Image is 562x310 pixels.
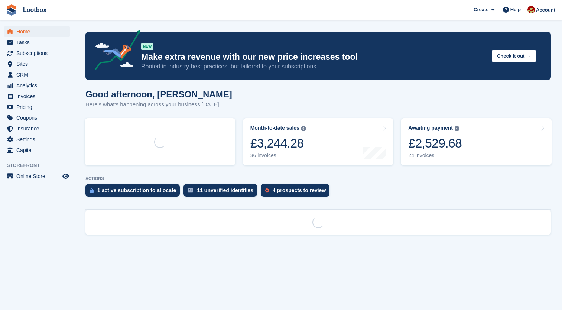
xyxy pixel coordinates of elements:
a: menu [4,91,70,101]
span: Home [16,26,61,37]
a: 1 active subscription to allocate [85,184,183,200]
span: Analytics [16,80,61,91]
span: Tasks [16,37,61,48]
a: menu [4,70,70,80]
img: prospect-51fa495bee0391a8d652442698ab0144808aea92771e9ea1ae160a38d050c398.svg [265,188,269,193]
a: menu [4,123,70,134]
a: Preview store [61,172,70,181]
img: stora-icon-8386f47178a22dfd0bd8f6a31ec36ba5ce8667c1dd55bd0f319d3a0aa187defe.svg [6,4,17,16]
a: 4 prospects to review [261,184,333,200]
span: Settings [16,134,61,145]
div: £2,529.68 [408,136,462,151]
p: Make extra revenue with our new price increases tool [141,52,486,62]
div: £3,244.28 [250,136,306,151]
span: Storefront [7,162,74,169]
span: Insurance [16,123,61,134]
div: 36 invoices [250,152,306,159]
a: menu [4,145,70,155]
span: Online Store [16,171,61,181]
a: menu [4,171,70,181]
div: Month-to-date sales [250,125,299,131]
p: Rooted in industry best practices, but tailored to your subscriptions. [141,62,486,71]
a: menu [4,59,70,69]
span: CRM [16,70,61,80]
span: Sites [16,59,61,69]
span: Capital [16,145,61,155]
div: NEW [141,43,153,50]
a: menu [4,134,70,145]
a: Lootbox [20,4,49,16]
img: icon-info-grey-7440780725fd019a000dd9b08b2336e03edf1995a4989e88bcd33f0948082b44.svg [301,126,306,131]
img: icon-info-grey-7440780725fd019a000dd9b08b2336e03edf1995a4989e88bcd33f0948082b44.svg [455,126,459,131]
span: Pricing [16,102,61,112]
a: menu [4,48,70,58]
img: active_subscription_to_allocate_icon-d502201f5373d7db506a760aba3b589e785aa758c864c3986d89f69b8ff3... [90,188,94,193]
p: ACTIONS [85,176,551,181]
div: 4 prospects to review [273,187,326,193]
div: Awaiting payment [408,125,453,131]
span: Subscriptions [16,48,61,58]
img: price-adjustments-announcement-icon-8257ccfd72463d97f412b2fc003d46551f7dbcb40ab6d574587a9cd5c0d94... [89,30,141,72]
a: menu [4,37,70,48]
a: 11 unverified identities [183,184,261,200]
div: 1 active subscription to allocate [97,187,176,193]
a: Awaiting payment £2,529.68 24 invoices [401,118,552,165]
button: Check it out → [492,50,536,62]
a: Month-to-date sales £3,244.28 36 invoices [243,118,394,165]
div: 24 invoices [408,152,462,159]
a: menu [4,113,70,123]
div: 11 unverified identities [197,187,253,193]
span: Create [474,6,488,13]
span: Account [536,6,555,14]
span: Invoices [16,91,61,101]
span: Help [510,6,521,13]
span: Coupons [16,113,61,123]
p: Here's what's happening across your business [DATE] [85,100,232,109]
img: verify_identity-adf6edd0f0f0b5bbfe63781bf79b02c33cf7c696d77639b501bdc392416b5a36.svg [188,188,193,193]
a: menu [4,80,70,91]
h1: Good afternoon, [PERSON_NAME] [85,89,232,99]
a: menu [4,102,70,112]
img: Chad Brown [527,6,535,13]
a: menu [4,26,70,37]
